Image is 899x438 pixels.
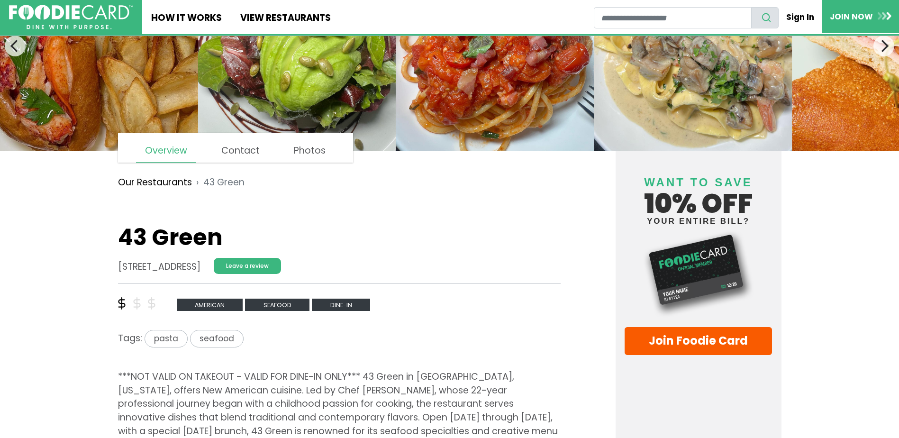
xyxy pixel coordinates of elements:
[118,176,192,190] a: Our Restaurants
[118,133,354,163] nav: page links
[214,258,281,274] a: Leave a review
[751,7,779,28] button: search
[312,299,370,311] span: Dine-in
[312,298,370,310] a: Dine-in
[625,327,772,355] a: Join Foodie Card
[177,299,243,311] span: american
[5,36,26,56] button: Previous
[245,299,309,311] span: seafood
[594,7,752,28] input: restaurant search
[625,217,772,225] small: your entire bill?
[142,332,190,345] a: pasta
[212,139,269,162] a: Contact
[245,298,312,310] a: seafood
[136,139,196,163] a: Overview
[145,330,188,347] span: pasta
[9,5,133,30] img: FoodieCard; Eat, Drink, Save, Donate
[285,139,335,162] a: Photos
[625,164,772,225] h4: 10% off
[873,36,894,56] button: Next
[118,330,561,352] div: Tags:
[177,298,245,310] a: american
[779,7,822,27] a: Sign In
[625,230,772,318] img: Foodie Card
[192,176,245,190] li: 43 Green
[644,176,752,189] span: Want to save
[190,330,244,347] span: seafood
[118,169,561,196] nav: breadcrumb
[118,224,561,251] h1: 43 Green
[118,260,200,274] address: [STREET_ADDRESS]
[190,332,244,345] a: seafood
